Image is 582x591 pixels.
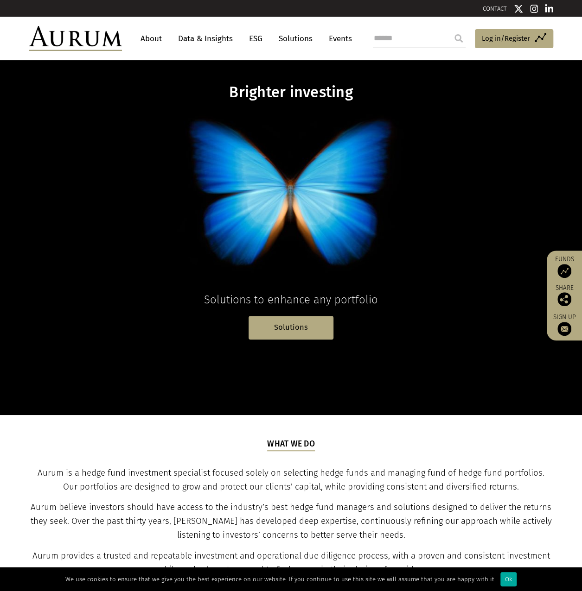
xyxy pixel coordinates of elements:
div: Share [551,285,577,306]
span: Aurum provides a trusted and repeatable investment and operational due diligence process, with a ... [32,551,550,575]
span: Solutions to enhance any portfolio [204,293,378,306]
span: Log in/Register [482,33,530,44]
a: Solutions [249,316,333,340]
img: Linkedin icon [545,4,553,13]
a: Data & Insights [173,30,237,47]
h1: Brighter investing [112,83,470,101]
a: Events [324,30,352,47]
a: Log in/Register [475,29,553,49]
a: ESG [244,30,267,47]
a: About [136,30,166,47]
div: Ok [500,572,517,586]
img: Share this post [557,292,571,306]
span: Aurum is a hedge fund investment specialist focused solely on selecting hedge funds and managing ... [38,468,544,492]
input: Submit [449,29,468,48]
img: Access Funds [557,264,571,278]
a: Funds [551,255,577,278]
a: Sign up [551,313,577,336]
img: Instagram icon [530,4,538,13]
a: CONTACT [483,5,507,12]
span: Aurum believe investors should have access to the industry’s best hedge fund managers and solutio... [31,502,552,540]
img: Sign up to our newsletter [557,322,571,336]
img: Twitter icon [514,4,523,13]
img: Aurum [29,26,122,51]
h5: What we do [267,438,315,451]
a: Solutions [274,30,317,47]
